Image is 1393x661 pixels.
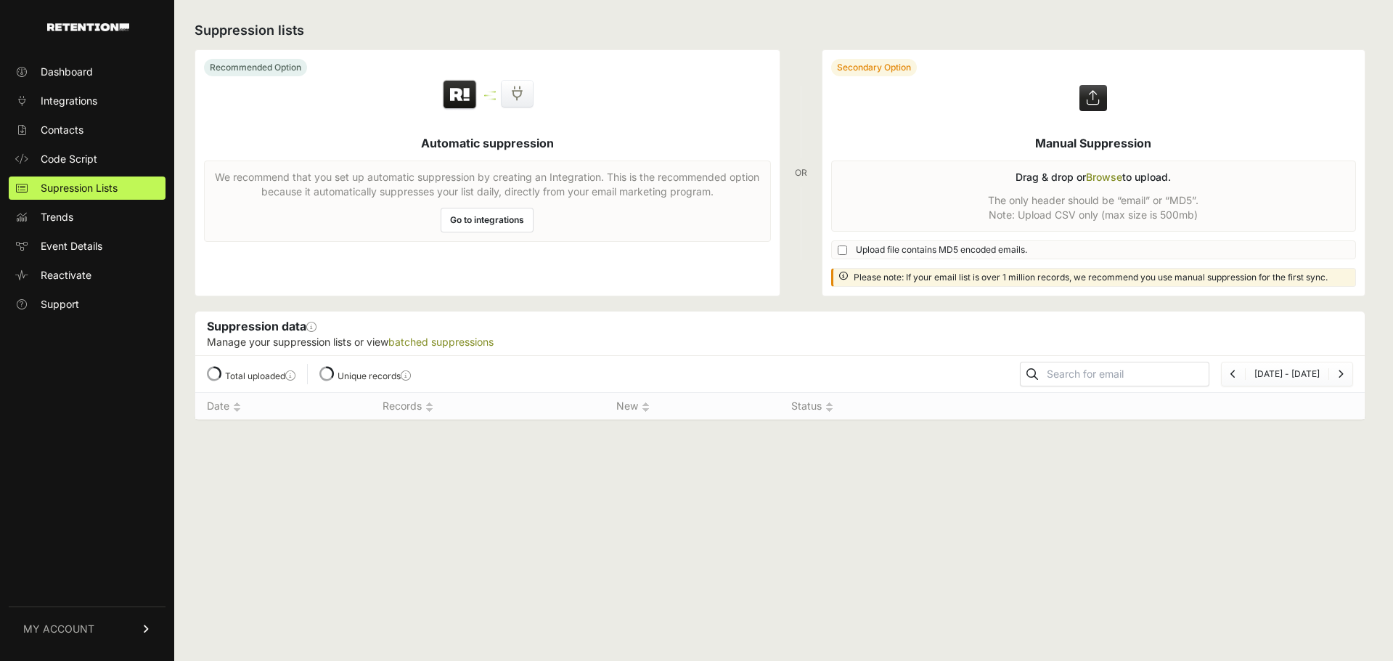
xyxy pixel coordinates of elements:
[484,91,496,93] img: integration
[421,134,554,152] h5: Automatic suppression
[1221,362,1353,386] nav: Page navigation
[233,402,241,413] img: no_sort-eaf950dc5ab64cae54d48a5578032e96f70b2ecb7d747501f34c8f2db400fb66.gif
[9,60,166,84] a: Dashboard
[9,147,166,171] a: Code Script
[1245,368,1328,380] li: [DATE] - [DATE]
[9,607,166,651] a: MY ACCOUNT
[825,402,833,413] img: no_sort-eaf950dc5ab64cae54d48a5578032e96f70b2ecb7d747501f34c8f2db400fb66.gif
[338,370,411,381] label: Unique records
[207,335,1353,349] p: Manage your suppression lists or view
[41,239,102,254] span: Event Details
[795,49,807,296] div: OR
[47,23,129,31] img: Retention.com
[388,336,494,348] a: batched suppressions
[41,181,118,195] span: Supression Lists
[41,297,79,312] span: Support
[9,177,166,200] a: Supression Lists
[425,402,433,413] img: no_sort-eaf950dc5ab64cae54d48a5578032e96f70b2ecb7d747501f34c8f2db400fb66.gif
[605,393,780,420] th: New
[213,170,761,199] p: We recommend that you set up automatic suppression by creating an Integration. This is the recomm...
[41,94,97,108] span: Integrations
[371,393,605,420] th: Records
[9,293,166,316] a: Support
[41,210,73,224] span: Trends
[838,246,847,255] input: Upload file contains MD5 encoded emails.
[41,65,93,79] span: Dashboard
[204,59,307,76] div: Recommended Option
[195,20,1365,41] h2: Suppression lists
[441,79,478,111] img: Retention
[9,118,166,142] a: Contacts
[642,402,650,413] img: no_sort-eaf950dc5ab64cae54d48a5578032e96f70b2ecb7d747501f34c8f2db400fb66.gif
[41,152,97,166] span: Code Script
[1338,368,1344,379] a: Next
[195,312,1365,355] div: Suppression data
[484,98,496,100] img: integration
[41,268,91,283] span: Reactivate
[225,370,295,381] label: Total uploaded
[9,206,166,229] a: Trends
[9,264,166,287] a: Reactivate
[195,393,371,420] th: Date
[484,94,496,97] img: integration
[856,244,1027,256] span: Upload file contains MD5 encoded emails.
[9,235,166,258] a: Event Details
[1044,364,1209,384] input: Search for email
[441,208,534,232] a: Go to integrations
[780,393,896,420] th: Status
[9,89,166,113] a: Integrations
[41,123,83,137] span: Contacts
[1230,368,1236,379] a: Previous
[23,622,94,636] span: MY ACCOUNT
